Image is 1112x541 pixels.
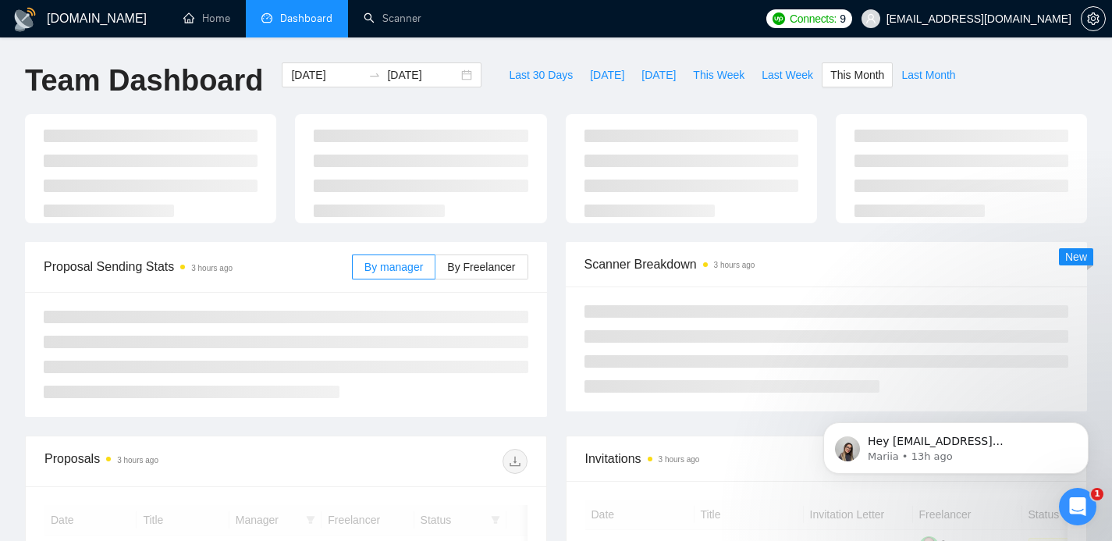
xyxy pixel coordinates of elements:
[684,62,753,87] button: This Week
[1059,488,1096,525] iframe: Intercom live chat
[581,62,633,87] button: [DATE]
[585,449,1068,468] span: Invitations
[117,456,158,464] time: 3 hours ago
[762,66,813,84] span: Last Week
[183,12,230,25] a: homeHome
[191,264,233,272] time: 3 hours ago
[893,62,964,87] button: Last Month
[800,390,1112,499] iframe: Intercom notifications message
[12,7,37,32] img: logo
[584,254,1069,274] span: Scanner Breakdown
[368,69,381,81] span: swap-right
[44,449,286,474] div: Proposals
[500,62,581,87] button: Last 30 Days
[633,62,684,87] button: [DATE]
[364,261,423,273] span: By manager
[1081,6,1106,31] button: setting
[830,66,884,84] span: This Month
[44,257,352,276] span: Proposal Sending Stats
[25,62,263,99] h1: Team Dashboard
[865,13,876,24] span: user
[364,12,421,25] a: searchScanner
[693,66,744,84] span: This Week
[509,66,573,84] span: Last 30 Days
[773,12,785,25] img: upwork-logo.png
[1065,251,1087,263] span: New
[291,66,362,84] input: Start date
[1091,488,1103,500] span: 1
[280,12,332,25] span: Dashboard
[590,66,624,84] span: [DATE]
[368,69,381,81] span: to
[447,261,515,273] span: By Freelancer
[641,66,676,84] span: [DATE]
[753,62,822,87] button: Last Week
[659,455,700,464] time: 3 hours ago
[261,12,272,23] span: dashboard
[714,261,755,269] time: 3 hours ago
[840,10,846,27] span: 9
[1082,12,1105,25] span: setting
[822,62,893,87] button: This Month
[901,66,955,84] span: Last Month
[1081,12,1106,25] a: setting
[387,66,458,84] input: End date
[790,10,837,27] span: Connects:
